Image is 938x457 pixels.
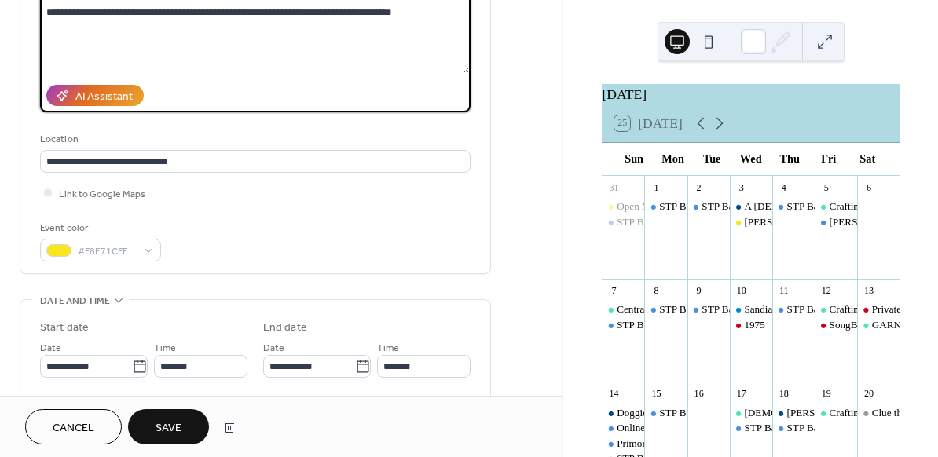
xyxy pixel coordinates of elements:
div: GARNA presents Colorado Environmental Film Fest [857,318,900,332]
div: SongBird Rehearsal [830,318,913,332]
div: Clue the Movie [857,406,900,420]
div: 8 [650,284,663,298]
div: End date [263,320,307,336]
div: Crafting Circle [815,199,857,214]
div: Private rehearsal [857,302,900,316]
div: STP Baby with the bath water rehearsals [602,318,644,332]
div: STP Baby with the bath water rehearsals [702,302,870,316]
div: 1 [650,181,663,194]
div: 7 [607,284,621,298]
div: Online Silent Auction for Campout for the cause ends [602,421,644,435]
div: Online Silent Auction for Campout for the cause ends [617,421,839,435]
div: 20 [862,387,875,400]
span: Time [377,340,399,356]
div: Clue the Movie [872,406,936,420]
div: 13 [862,284,875,298]
div: Central [US_STATE] Humanist [617,302,748,316]
div: Doggie Market [617,406,680,420]
div: Crafting Circle [815,302,857,316]
div: Salida Moth Mixed ages auditions [815,215,857,229]
div: Open Mic [602,199,644,214]
div: STP Baby with the bath water rehearsals [744,421,912,435]
div: 2 [692,181,705,194]
div: 17 [735,387,748,400]
div: Tue [692,143,731,175]
div: STP Baby with the bath water rehearsals [659,302,827,316]
div: AI Assistant [75,89,133,105]
button: Save [128,409,209,444]
div: [DATE] [602,84,900,104]
div: STP Baby with the bath water rehearsals [772,421,815,435]
span: Date [263,340,284,356]
div: STP Baby with the bath water rehearsals [617,318,785,332]
span: Link to Google Maps [59,186,145,203]
div: Open Mic [617,199,658,214]
div: 6 [862,181,875,194]
div: 5 [819,181,833,194]
span: Date [40,340,61,356]
div: 1975 [744,318,764,332]
div: Reed Foehl [772,406,815,420]
div: 1975 [730,318,772,332]
button: AI Assistant [46,85,144,106]
div: 31 [607,181,621,194]
div: A [DEMOGRAPHIC_DATA] Board Meeting [744,199,933,214]
div: Location [40,131,467,148]
div: Crafting Circle [815,406,857,420]
div: Start date [40,320,89,336]
div: Crafting Circle [830,406,892,420]
div: 11 [777,284,790,298]
span: Save [156,420,181,437]
div: STP Baby with the bath water rehearsals [644,199,687,214]
div: Matt Flinner Trio opening guest Briony Hunn [730,215,772,229]
div: Crafting Circle [830,199,892,214]
span: Cancel [53,420,94,437]
div: Sat [848,143,887,175]
div: A Church Board Meeting [730,199,772,214]
div: 14 [607,387,621,400]
div: 4 [777,181,790,194]
div: STP Baby with the bath water rehearsals [602,215,644,229]
div: STP Baby with the bath water rehearsals [659,406,827,420]
div: Mon [654,143,693,175]
div: Sandia Hearing Aid Center [744,302,856,316]
div: STP Baby with the bath water rehearsals [702,199,870,214]
div: Wed [731,143,771,175]
div: Primordial Sound Meditation with Priti Chanda Klco [602,437,644,451]
span: Date and time [40,293,110,309]
div: STP Baby with the bath water rehearsals [659,199,827,214]
div: 3 [735,181,748,194]
div: STP Baby with the bath water rehearsals [687,302,730,316]
div: 18 [777,387,790,400]
div: 19 [819,387,833,400]
div: STP Baby with the bath water rehearsals [644,302,687,316]
div: 10 [735,284,748,298]
div: Sandia Hearing Aid Center [730,302,772,316]
div: Event color [40,220,158,236]
div: Central Colorado Humanist [602,302,644,316]
span: #F8E71CFF [78,243,136,260]
div: [PERSON_NAME] [787,406,870,420]
div: STP Baby with the bath water rehearsals [730,421,772,435]
div: 16 [692,387,705,400]
div: 15 [650,387,663,400]
div: Primordial Sound Meditation with [PERSON_NAME] [617,437,844,451]
div: STP Baby with the bath water rehearsals [687,199,730,214]
div: Doggie Market [602,406,644,420]
div: Crafting Circle [830,302,892,316]
div: Thu [770,143,809,175]
div: Sun [614,143,654,175]
span: Time [154,340,176,356]
div: STP Baby with the bath water rehearsals [772,302,815,316]
button: Cancel [25,409,122,444]
div: STP Baby with the bath water rehearsals [644,406,687,420]
div: 9 [692,284,705,298]
div: Fri [809,143,848,175]
div: STP Baby with the bath water rehearsals [772,199,815,214]
div: STP Baby with the bath water rehearsals [617,215,785,229]
div: SongBird Rehearsal [815,318,857,332]
div: Shamanic Healing Circle with Sarah Sol [730,406,772,420]
div: 12 [819,284,833,298]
